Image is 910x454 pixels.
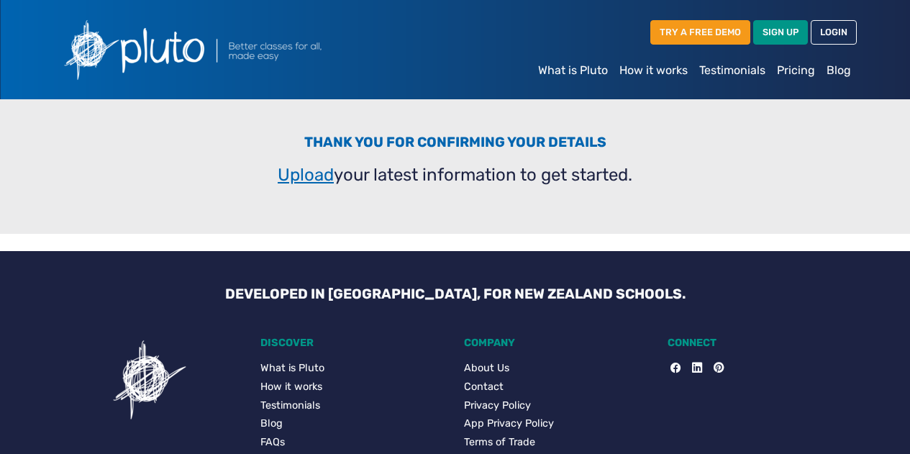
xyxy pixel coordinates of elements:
[63,162,848,188] p: your latest information to get started.
[214,286,697,302] h3: DEVELOPED IN [GEOGRAPHIC_DATA], FOR NEW ZEALAND SCHOOLS.
[614,56,693,85] a: How it works
[54,12,399,88] img: Pluto logo with the text Better classes for all, made easy
[464,360,650,376] a: About Us
[811,20,857,44] a: LOGIN
[702,360,724,376] a: Pinterest
[464,337,650,349] h5: COMPANY
[670,360,681,376] a: Facebook
[278,165,334,185] a: Upload
[668,337,854,349] h5: CONNECT
[260,360,447,376] a: What is Pluto
[106,337,193,423] img: Pluto icon showing a confusing task for users
[464,435,650,450] a: Terms of Trade
[464,398,650,414] a: Privacy Policy
[693,56,771,85] a: Testimonials
[260,379,447,395] a: How it works
[260,416,447,432] a: Blog
[681,360,702,376] a: LinkedIn
[532,56,614,85] a: What is Pluto
[63,134,848,156] h3: Thank you for confirming your details
[821,56,857,85] a: Blog
[650,20,750,44] a: TRY A FREE DEMO
[260,337,447,349] h5: DISCOVER
[771,56,821,85] a: Pricing
[260,435,447,450] a: FAQs
[260,398,447,414] a: Testimonials
[464,416,650,432] a: App Privacy Policy
[464,379,650,395] a: Contact
[753,20,808,44] a: SIGN UP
